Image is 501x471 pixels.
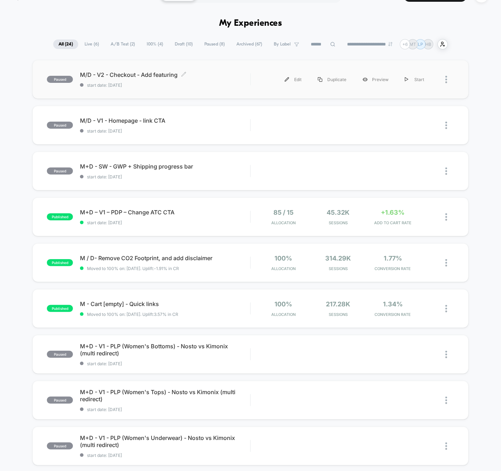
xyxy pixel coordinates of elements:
span: By Label [274,42,291,47]
div: Preview [354,72,397,87]
span: start date: [DATE] [80,361,250,366]
img: close [445,167,447,175]
h1: My Experiences [219,18,282,29]
span: 100% [274,255,292,262]
span: M+D - V1 - PLP (Women's Bottoms) - Nosto vs Kimonix (multi redirect) [80,343,250,357]
div: Duplicate [310,72,354,87]
span: paused [47,167,73,175]
img: menu [285,77,289,82]
span: Moved to 100% on: [DATE] . Uplift: -1.91% in CR [87,266,179,271]
div: + 6 [400,39,410,49]
span: 45.32k [327,209,350,216]
span: Draft ( 10 ) [169,39,198,49]
span: start date: [DATE] [80,220,250,225]
span: 217.28k [326,300,350,308]
span: 314.29k [325,255,351,262]
img: close [445,305,447,312]
span: 1.77% [384,255,402,262]
span: All ( 24 ) [53,39,78,49]
div: Start [397,72,432,87]
p: LP [418,42,423,47]
img: close [445,351,447,358]
p: MT [409,42,416,47]
span: 1.34% [383,300,403,308]
span: +1.63% [381,209,404,216]
span: 100% [274,300,292,308]
span: M - Cart [empty] - Quick links [80,300,250,307]
span: M+D - SW - GWP + Shipping progress bar [80,163,250,170]
span: paused [47,351,73,358]
span: start date: [DATE] [80,82,250,88]
span: paused [47,397,73,404]
p: HB [425,42,431,47]
span: Allocation [271,220,296,225]
img: close [445,122,447,129]
span: Sessions [313,312,364,317]
span: Allocation [271,266,296,271]
span: Archived ( 67 ) [231,39,267,49]
img: close [445,76,447,83]
img: close [445,213,447,221]
img: close [445,259,447,267]
img: close [445,442,447,450]
div: Edit [277,72,310,87]
span: start date: [DATE] [80,174,250,179]
span: M+D – V1 – PDP – Change ATC CTA [80,209,250,216]
span: 85 / 15 [273,209,293,216]
span: M/D - V1 - Homepage - link CTA [80,117,250,124]
span: Allocation [271,312,296,317]
span: CONVERSION RATE [367,312,418,317]
span: ADD TO CART RATE [367,220,418,225]
span: CONVERSION RATE [367,266,418,271]
img: close [445,397,447,404]
span: paused [47,122,73,129]
span: 100% ( 4 ) [141,39,168,49]
span: start date: [DATE] [80,128,250,134]
span: paused [47,76,73,83]
img: menu [405,77,408,82]
span: M/D - V2 - Checkout - Add featuring [80,71,250,78]
span: M / D- Remove CO2 Footprint, and add disclaimer [80,255,250,262]
span: published [47,305,73,312]
span: start date: [DATE] [80,453,250,458]
span: Moved to 100% on: [DATE] . Uplift: 3.57% in CR [87,312,178,317]
span: M+D - V1 - PLP (Women's Tops) - Nosto vs Kimonix (multi redirect) [80,389,250,403]
span: paused [47,442,73,449]
span: start date: [DATE] [80,407,250,412]
img: end [388,42,392,46]
span: A/B Test ( 2 ) [105,39,140,49]
span: published [47,259,73,266]
span: M+D - V1 - PLP (Women's Underwear) - Nosto vs Kimonix (multi redirect) [80,434,250,448]
img: menu [318,77,322,82]
span: Paused ( 8 ) [199,39,230,49]
span: Sessions [313,220,364,225]
span: published [47,213,73,220]
span: Live ( 6 ) [79,39,104,49]
span: Sessions [313,266,364,271]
